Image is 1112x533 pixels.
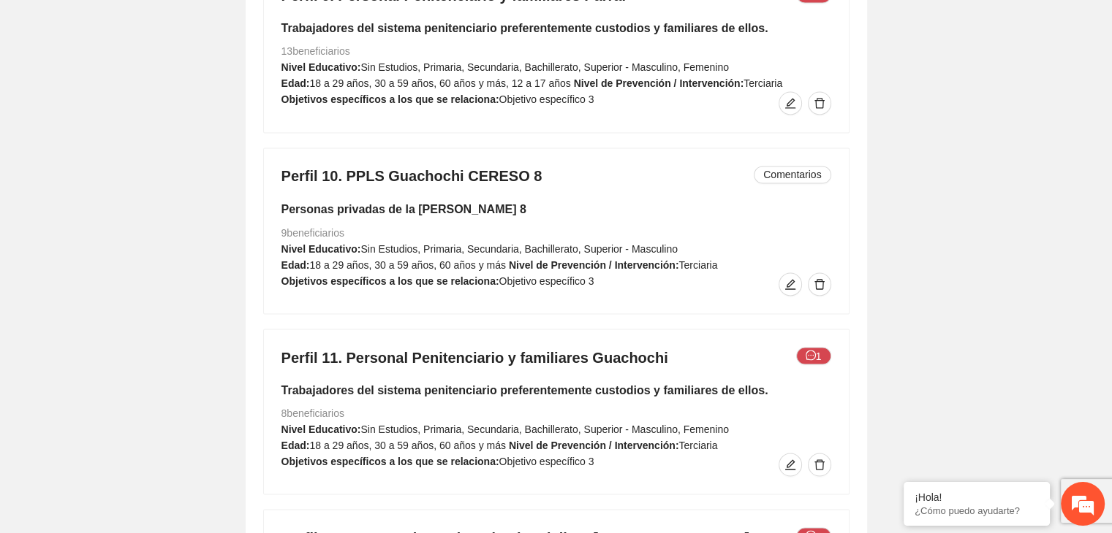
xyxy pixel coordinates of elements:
[281,61,361,73] strong: Nivel Educativo:
[779,453,802,476] button: edit
[915,491,1039,503] div: ¡Hola!
[281,201,831,218] h5: Personas privadas de la [PERSON_NAME] 8
[281,258,310,270] strong: Edad:
[744,77,782,89] span: Terciaria
[281,93,499,105] strong: Objetivos específicos a los que se relaciona:
[309,77,570,89] span: 18 a 29 años, 30 a 59 años, 60 años y más, 12 a 17 años
[309,258,506,270] span: 18 a 29 años, 30 a 59 años, 60 años y más
[779,278,801,290] span: edit
[809,97,831,109] span: delete
[281,226,344,238] span: 9 beneficiarios
[915,505,1039,516] p: ¿Cómo puedo ayudarte?
[509,258,679,270] strong: Nivel de Prevención / Intervención:
[763,166,821,183] span: Comentarios
[509,439,679,450] strong: Nivel de Prevención / Intervención:
[281,20,831,37] h5: Trabajadores del sistema penitenciario preferentemente custodios y familiares de ellos.
[281,77,310,89] strong: Edad:
[779,272,802,296] button: edit
[281,45,350,57] span: 13 beneficiarios
[281,455,499,467] strong: Objetivos específicos a los que se relaciona:
[281,166,831,186] h4: Perfil 10. PPLS Guachochi CERESO 8
[76,74,246,93] div: Chatee con nosotros ahora
[499,455,594,467] span: Objetivo específico 3
[806,350,816,361] span: message
[678,439,717,450] span: Terciaria
[809,278,831,290] span: delete
[499,93,594,105] span: Objetivo específico 3
[360,61,728,73] span: Sin Estudios, Primaria, Secundaria, Bachillerato, Superior - Masculino, Femenino
[796,347,831,364] button: message1
[754,166,831,183] button: Comentarios
[360,242,677,254] span: Sin Estudios, Primaria, Secundaria, Bachillerato, Superior - Masculino
[574,77,744,89] strong: Nivel de Prevención / Intervención:
[7,368,279,419] textarea: Escriba su mensaje y pulse “Intro”
[360,423,728,434] span: Sin Estudios, Primaria, Secundaria, Bachillerato, Superior - Masculino, Femenino
[779,459,801,470] span: edit
[779,97,801,109] span: edit
[281,381,831,399] h5: Trabajadores del sistema penitenciario preferentemente custodios y familiares de ellos.
[678,258,717,270] span: Terciaria
[809,459,831,470] span: delete
[499,275,594,286] span: Objetivo específico 3
[808,272,831,296] button: delete
[808,453,831,476] button: delete
[85,180,202,327] span: Estamos en línea.
[281,439,310,450] strong: Edad:
[281,407,344,418] span: 8 beneficiarios
[281,347,831,367] h4: Perfil 11. Personal Penitenciario y familiares Guachochi
[808,91,831,115] button: delete
[309,439,506,450] span: 18 a 29 años, 30 a 59 años, 60 años y más
[281,242,361,254] strong: Nivel Educativo:
[281,423,361,434] strong: Nivel Educativo:
[240,7,275,42] div: Minimizar ventana de chat en vivo
[779,91,802,115] button: edit
[281,275,499,286] strong: Objetivos específicos a los que se relaciona:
